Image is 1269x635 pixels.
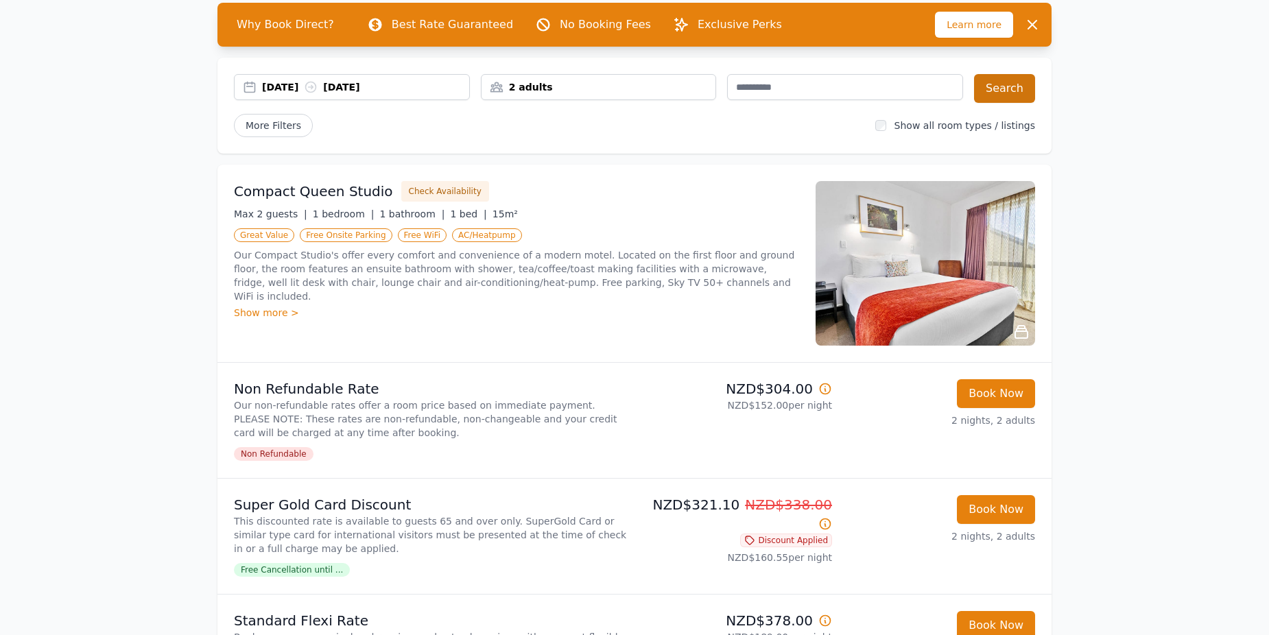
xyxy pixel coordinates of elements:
[843,529,1035,543] p: 2 nights, 2 adults
[935,12,1013,38] span: Learn more
[392,16,513,33] p: Best Rate Guaranteed
[313,208,375,219] span: 1 bedroom |
[234,306,799,320] div: Show more >
[234,208,307,219] span: Max 2 guests |
[234,248,799,303] p: Our Compact Studio's offer every comfort and convenience of a modern motel. Located on the first ...
[452,228,521,242] span: AC/Heatpump
[894,120,1035,131] label: Show all room types / listings
[234,379,629,398] p: Non Refundable Rate
[493,208,518,219] span: 15m²
[234,611,629,630] p: Standard Flexi Rate
[640,551,832,564] p: NZD$160.55 per night
[234,447,313,461] span: Non Refundable
[974,74,1035,103] button: Search
[843,414,1035,427] p: 2 nights, 2 adults
[234,495,629,514] p: Super Gold Card Discount
[262,80,469,94] div: [DATE] [DATE]
[300,228,392,242] span: Free Onsite Parking
[957,495,1035,524] button: Book Now
[640,379,832,398] p: NZD$304.00
[640,495,832,534] p: NZD$321.10
[401,181,489,202] button: Check Availability
[745,496,832,513] span: NZD$338.00
[234,182,393,201] h3: Compact Queen Studio
[379,208,444,219] span: 1 bathroom |
[398,228,447,242] span: Free WiFi
[234,228,294,242] span: Great Value
[234,514,629,555] p: This discounted rate is available to guests 65 and over only. SuperGold Card or similar type card...
[640,398,832,412] p: NZD$152.00 per night
[740,534,832,547] span: Discount Applied
[560,16,651,33] p: No Booking Fees
[482,80,716,94] div: 2 adults
[234,398,629,440] p: Our non-refundable rates offer a room price based on immediate payment. PLEASE NOTE: These rates ...
[450,208,486,219] span: 1 bed |
[640,611,832,630] p: NZD$378.00
[698,16,782,33] p: Exclusive Perks
[226,11,345,38] span: Why Book Direct?
[957,379,1035,408] button: Book Now
[234,563,350,577] span: Free Cancellation until ...
[234,114,313,137] span: More Filters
